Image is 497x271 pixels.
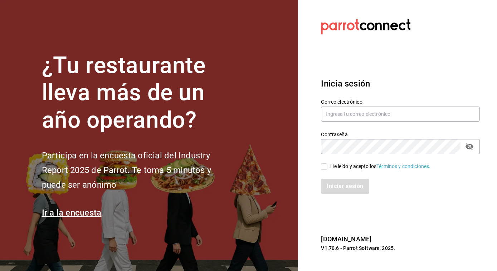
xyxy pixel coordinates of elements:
[321,107,480,122] input: Ingresa tu correo electrónico
[321,132,480,137] label: Contraseña
[42,208,102,218] a: Ir a la encuesta
[330,163,430,170] div: He leído y acepto los
[42,52,235,134] h1: ¿Tu restaurante lleva más de un año operando?
[321,77,480,90] h3: Inicia sesión
[376,163,430,169] a: Términos y condiciones.
[321,245,480,252] p: V1.70.6 - Parrot Software, 2025.
[321,235,371,243] a: [DOMAIN_NAME]
[42,148,235,192] h2: Participa en la encuesta oficial del Industry Report 2025 de Parrot. Te toma 5 minutos y puede se...
[463,141,476,153] button: passwordField
[321,99,480,104] label: Correo electrónico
